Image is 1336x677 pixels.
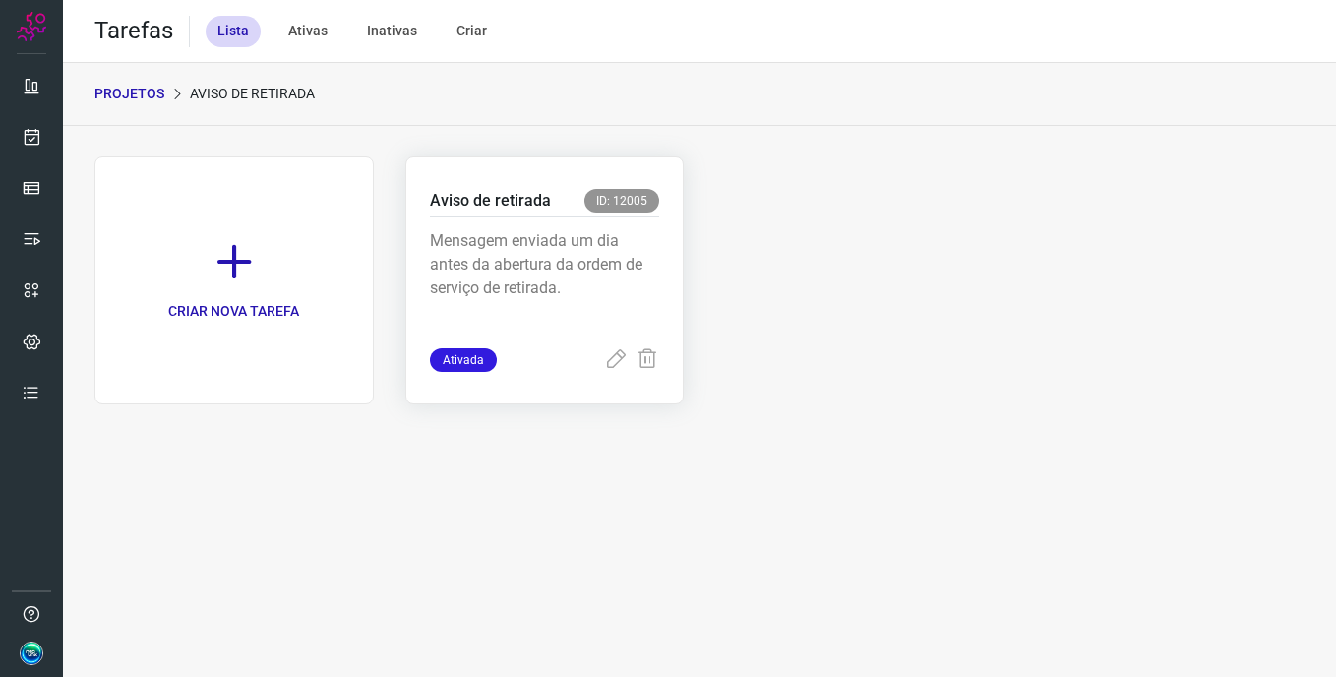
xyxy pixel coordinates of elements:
div: Inativas [355,16,429,47]
a: CRIAR NOVA TAREFA [94,156,374,404]
div: Criar [445,16,499,47]
span: ID: 12005 [584,189,659,213]
p: PROJETOS [94,84,164,104]
div: Lista [206,16,261,47]
span: Ativada [430,348,497,372]
p: AVISO DE RETIRADA [190,84,315,104]
h2: Tarefas [94,17,173,45]
div: Ativas [276,16,339,47]
img: 688dd65d34f4db4d93ce8256e11a8269.jpg [20,642,43,665]
p: Aviso de retirada [430,189,551,213]
p: Mensagem enviada um dia antes da abertura da ordem de serviço de retirada. [430,229,660,328]
img: Logo [17,12,46,41]
p: CRIAR NOVA TAREFA [168,301,299,322]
